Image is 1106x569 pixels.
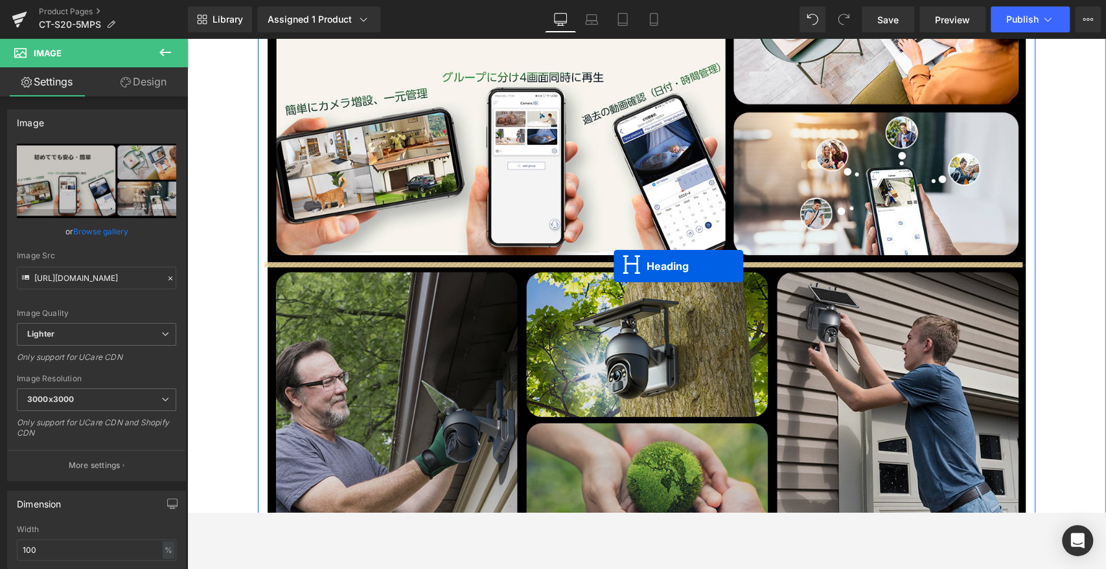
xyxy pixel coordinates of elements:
a: Product Pages [39,6,188,17]
a: Browse gallery [73,220,128,243]
span: Image [34,48,62,58]
a: Design [97,67,190,96]
span: Preview [935,13,970,27]
a: Mobile [638,6,669,32]
div: Image [17,110,44,128]
div: Dimension [17,491,62,509]
div: Only support for UCare CDN and Shopify CDN [17,418,176,447]
p: More settings [69,460,121,471]
input: auto [17,539,176,561]
div: Image Src [17,251,176,260]
button: Redo [831,6,857,32]
span: CT-S20-5MPS [39,19,101,30]
a: Laptop [576,6,607,32]
span: Publish [1006,14,1039,25]
button: Publish [991,6,1070,32]
button: Undo [800,6,825,32]
button: More settings [8,450,185,480]
div: Width [17,525,176,534]
div: Image Quality [17,309,176,318]
div: % [163,541,174,559]
div: Only support for UCare CDN [17,352,176,371]
div: Image Resolution [17,374,176,383]
div: Assigned 1 Product [268,13,370,26]
a: New Library [188,6,252,32]
div: Open Intercom Messenger [1062,525,1093,556]
b: 3000x3000 [27,394,74,404]
a: Desktop [545,6,576,32]
b: Lighter [27,329,54,339]
div: or [17,225,176,238]
span: Save [877,13,899,27]
span: Library [213,14,243,25]
input: Link [17,267,176,289]
button: More [1075,6,1101,32]
a: Preview [919,6,985,32]
a: Tablet [607,6,638,32]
